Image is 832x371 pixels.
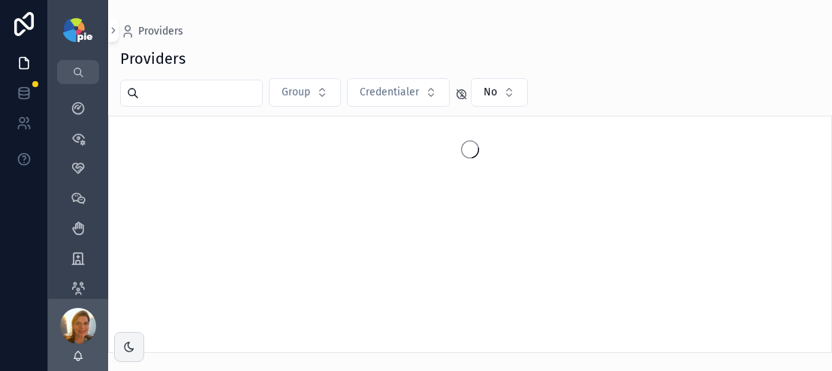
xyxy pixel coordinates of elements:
[120,24,183,39] a: Providers
[48,84,108,299] div: scrollable content
[63,18,92,42] img: App logo
[282,85,310,100] span: Group
[120,48,185,69] h1: Providers
[269,78,341,107] button: Select Button
[360,85,419,100] span: Credentialer
[347,78,450,107] button: Select Button
[471,78,528,107] button: Select Button
[138,24,183,39] span: Providers
[484,85,497,100] span: No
